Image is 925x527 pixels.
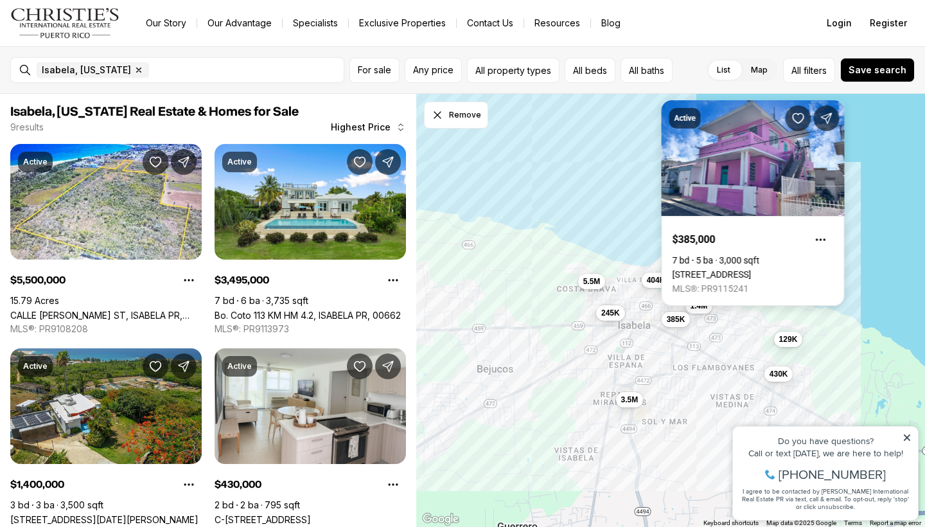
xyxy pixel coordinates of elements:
[380,267,406,293] button: Property options
[143,353,168,379] button: Save Property: 52 CLL PASCUA
[176,472,202,497] button: Property options
[524,14,590,32] a: Resources
[621,395,639,405] span: 3.5M
[197,14,282,32] a: Our Advantage
[358,65,391,75] span: For sale
[662,311,691,326] button: 385K
[413,65,454,75] span: Any price
[667,314,685,324] span: 385K
[779,334,798,344] span: 129K
[215,514,311,525] a: C-116 MARBELA CASA DE PLAYA #1, ISABELA PR, 00662
[323,114,414,140] button: Highest Price
[10,8,120,39] img: logo
[349,58,400,83] button: For sale
[227,157,252,167] p: Active
[764,366,793,381] button: 430K
[862,10,915,36] button: Register
[10,122,44,132] p: 9 results
[814,105,840,131] button: Share Property
[673,269,752,280] a: LOS PINOS 165, ISABELA PR, 00662
[215,310,401,321] a: Bo. Coto 113 KM HM 4.2, ISABELA PR, 00662
[642,272,671,288] button: 404K
[691,301,708,311] span: 1.4M
[786,105,811,131] button: Save Property: LOS PINOS 165
[819,10,859,36] button: Login
[349,14,456,32] a: Exclusive Properties
[791,64,801,77] span: All
[405,58,462,83] button: Any price
[13,41,186,50] div: Call or text [DATE], we are here to help!
[827,18,852,28] span: Login
[849,65,906,75] span: Save search
[774,331,803,346] button: 129K
[616,392,644,407] button: 3.5M
[176,267,202,293] button: Property options
[808,227,834,253] button: Property options
[347,149,373,175] button: Save Property: Bo. Coto 113 KM HM 4.2
[647,275,665,285] span: 404K
[53,60,160,73] span: [PHONE_NUMBER]
[578,273,606,289] button: 5.5M
[674,113,696,123] p: Active
[685,298,713,314] button: 1.4M
[375,353,401,379] button: Share Property
[171,149,197,175] button: Share Property
[16,79,183,103] span: I agree to be contacted by [PERSON_NAME] International Real Estate PR via text, call & email. To ...
[707,58,741,82] label: List
[331,122,391,132] span: Highest Price
[23,361,48,371] p: Active
[583,276,601,286] span: 5.5M
[770,368,788,379] span: 430K
[591,14,631,32] a: Blog
[457,14,524,32] button: Contact Us
[10,105,299,118] span: Isabela, [US_STATE] Real Estate & Homes for Sale
[171,353,197,379] button: Share Property
[467,58,559,83] button: All property types
[42,65,131,75] span: Isabela, [US_STATE]
[10,310,202,321] a: CALLE MANUELA LAMELA ABREU ST, ISABELA PR, 00662
[283,14,348,32] a: Specialists
[870,18,907,28] span: Register
[375,149,401,175] button: Share Property
[804,64,827,77] span: filters
[347,353,373,379] button: Save Property: C-116 MARBELA CASA DE PLAYA #1
[13,29,186,38] div: Do you have questions?
[136,14,197,32] a: Our Story
[143,149,168,175] button: Save Property: CALLE MANUELA LAMELA ABREU ST
[621,58,673,83] button: All baths
[601,308,620,318] span: 245K
[783,58,835,83] button: Allfilters
[10,514,198,525] a: 52 CLL PASCUA, ISABELA PR, 00662
[424,102,488,129] button: Dismiss drawing
[380,472,406,497] button: Property options
[23,157,48,167] p: Active
[741,58,778,82] label: Map
[227,361,252,371] p: Active
[596,305,625,321] button: 245K
[565,58,615,83] button: All beds
[840,58,915,82] button: Save search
